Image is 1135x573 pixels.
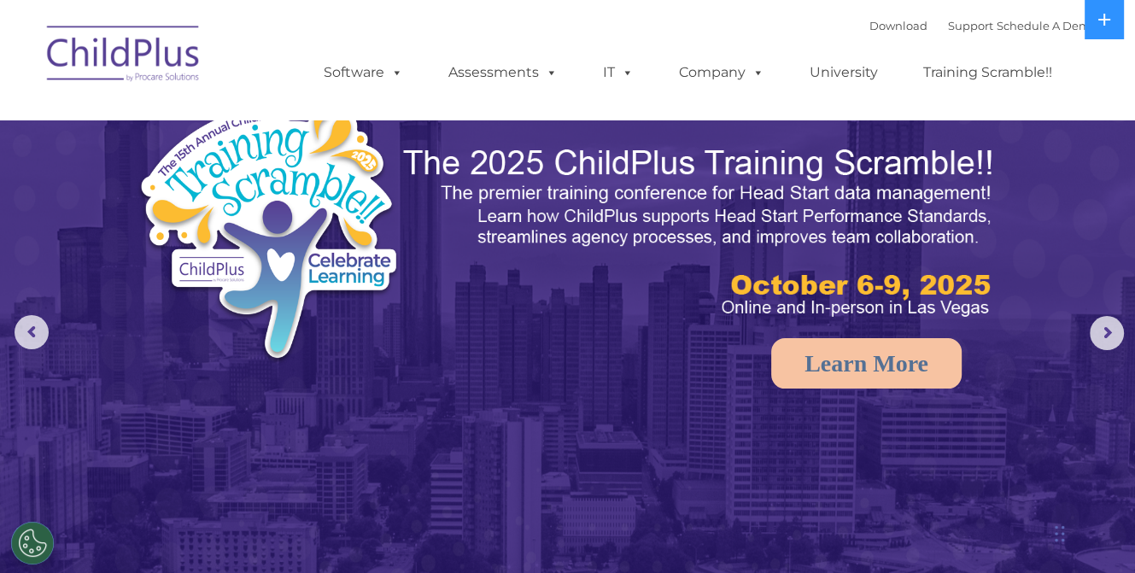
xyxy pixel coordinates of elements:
[793,56,895,90] a: University
[237,183,310,196] span: Phone number
[869,19,927,32] a: Download
[857,389,1135,573] iframe: Chat Widget
[771,338,962,389] a: Learn More
[38,14,209,99] img: ChildPlus by Procare Solutions
[1055,508,1065,559] div: Drag
[237,113,290,126] span: Last name
[307,56,420,90] a: Software
[662,56,781,90] a: Company
[948,19,993,32] a: Support
[997,19,1097,32] a: Schedule A Demo
[11,522,54,564] button: Cookies Settings
[586,56,651,90] a: IT
[869,19,1097,32] font: |
[906,56,1069,90] a: Training Scramble!!
[431,56,575,90] a: Assessments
